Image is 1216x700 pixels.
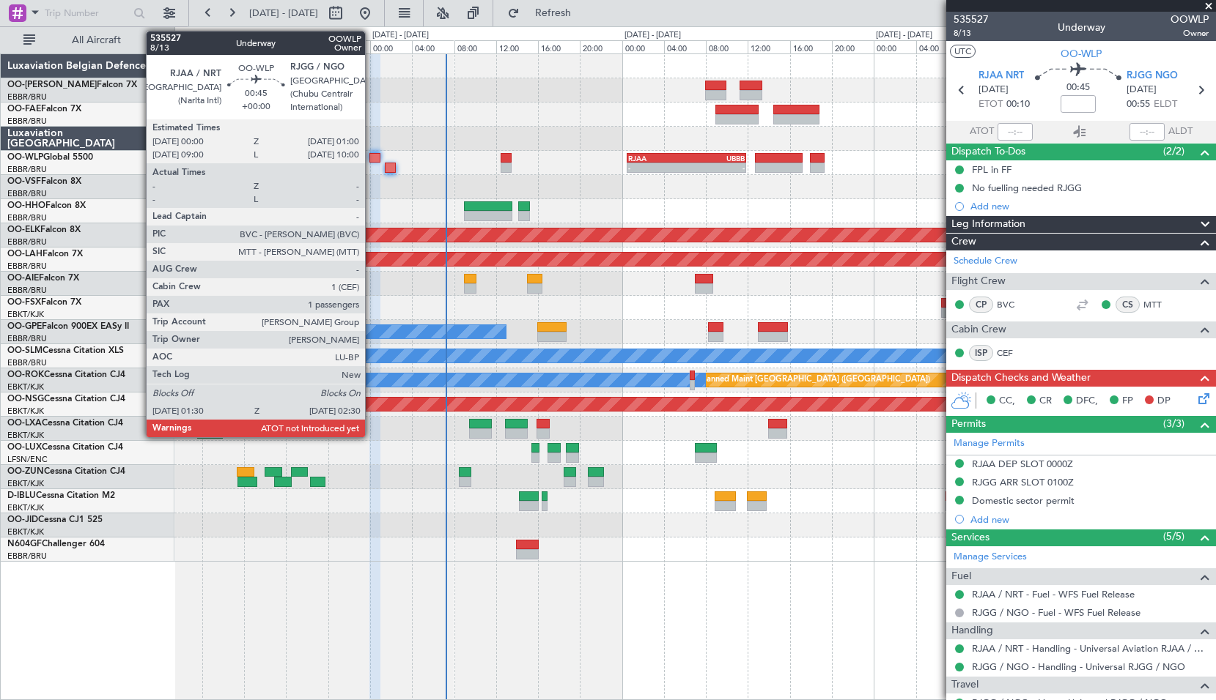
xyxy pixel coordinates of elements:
div: RJAA DEP SLOT 0000Z [972,458,1073,470]
a: EBKT/KJK [7,309,44,320]
a: EBBR/BRU [7,285,47,296]
button: Refresh [501,1,589,25]
a: N604GFChallenger 604 [7,540,105,548]
span: ATOT [970,124,994,139]
a: OO-WLPGlobal 5500 [7,153,93,162]
div: 20:00 [328,40,370,53]
button: UTC [950,45,976,58]
span: ETOT [979,97,1003,112]
a: RJGG / NGO - Fuel - WFS Fuel Release [972,606,1141,619]
a: CEF [997,346,1030,360]
span: OO-ELK [7,226,40,234]
a: OO-NSGCessna Citation CJ4 [7,395,125,403]
a: OO-SLMCessna Citation XLS [7,346,124,355]
a: Manage Services [954,550,1027,565]
span: OO-ZUN [7,467,44,476]
a: EBBR/BRU [7,212,47,223]
span: ALDT [1168,124,1193,139]
a: EBBR/BRU [7,237,47,247]
div: 20:00 [580,40,622,53]
span: OO-FSX [7,298,41,307]
div: 12:00 [748,40,789,53]
a: EBBR/BRU [7,188,47,199]
a: EBKT/KJK [7,526,44,537]
div: RJGG ARR SLOT 0100Z [972,476,1074,488]
span: OO-ROK [7,371,44,379]
a: OO-GPEFalcon 900EX EASy II [7,322,129,331]
a: OO-ZUNCessna Citation CJ4 [7,467,125,476]
span: Crew [951,234,976,250]
a: OO-AIEFalcon 7X [7,274,79,283]
div: Domestic sector permit [972,494,1075,507]
a: OO-ROKCessna Citation CJ4 [7,371,125,379]
a: EBKT/KJK [7,406,44,417]
a: OO-FSXFalcon 7X [7,298,81,307]
a: Schedule Crew [954,254,1017,269]
div: 08:00 [202,40,244,53]
span: OO-FAE [7,105,41,113]
span: Cabin Crew [951,321,1006,338]
span: OO-GPE [7,322,42,331]
span: 8/13 [954,27,989,40]
span: Services [951,529,990,546]
span: (5/5) [1163,529,1184,544]
a: RJAA / NRT - Fuel - WFS Fuel Release [972,588,1135,600]
div: Planned Maint [GEOGRAPHIC_DATA] ([GEOGRAPHIC_DATA]) [699,369,930,391]
div: 16:00 [538,40,580,53]
span: [DATE] [1127,83,1157,97]
div: CP [969,297,993,313]
div: [DATE] - [DATE] [876,29,932,42]
div: RJAA [628,154,686,163]
span: OO-LUX [7,443,42,452]
a: EBKT/KJK [7,381,44,392]
span: (3/3) [1163,416,1184,431]
span: OO-LAH [7,250,43,258]
span: Owner [1171,27,1209,40]
a: EBBR/BRU [7,551,47,562]
div: 16:00 [790,40,832,53]
span: OO-SLM [7,346,43,355]
div: 04:00 [664,40,706,53]
span: Permits [951,416,986,433]
span: 00:55 [1127,97,1150,112]
span: OO-HHO [7,201,45,210]
a: RJGG / NGO - Handling - Universal RJGG / NGO [972,660,1185,673]
div: ISP [969,345,993,361]
span: D-IBLU [7,491,36,500]
a: RJAA / NRT - Handling - Universal Aviation RJAA / NRT [972,642,1209,655]
span: 535527 [954,12,989,27]
a: EBKT/KJK [7,478,44,489]
a: EBBR/BRU [7,116,47,127]
div: UBBB [686,154,744,163]
span: 00:45 [1066,81,1090,95]
a: OO-ELKFalcon 8X [7,226,81,234]
span: OO-[PERSON_NAME] [7,81,97,89]
a: EBBR/BRU [7,357,47,368]
a: OO-HHOFalcon 8X [7,201,86,210]
a: MTT [1143,298,1176,311]
div: Add new [970,200,1209,212]
span: OO-NSG [7,395,44,403]
span: Dispatch Checks and Weather [951,370,1091,387]
span: OO-JID [7,515,38,524]
input: --:-- [998,123,1033,141]
span: Travel [951,677,979,693]
span: DFC, [1076,394,1098,409]
span: CC, [999,394,1015,409]
div: 00:00 [622,40,664,53]
div: CS [1116,297,1140,313]
div: 08:00 [706,40,748,53]
div: 00:00 [370,40,412,53]
a: OO-LUXCessna Citation CJ4 [7,443,123,452]
span: OO-VSF [7,177,41,186]
a: OO-FAEFalcon 7X [7,105,81,113]
div: Underway [1058,20,1105,35]
div: - [628,163,686,172]
span: Handling [951,622,993,639]
a: LFSN/ENC [7,454,48,465]
span: Flight Crew [951,273,1006,290]
span: (2/2) [1163,144,1184,159]
span: OOWLP [1171,12,1209,27]
a: OO-LAHFalcon 7X [7,250,83,258]
div: - [686,163,744,172]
